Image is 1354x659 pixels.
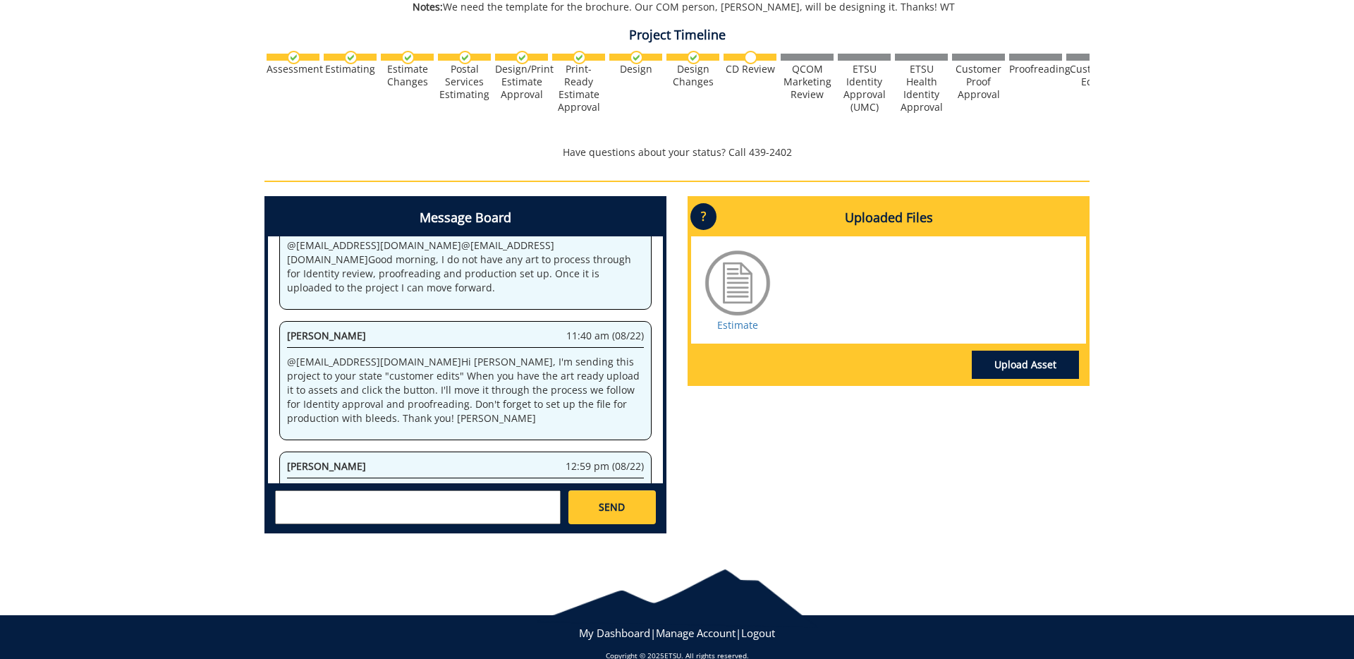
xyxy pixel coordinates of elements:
[1009,63,1062,75] div: Proofreading
[381,63,434,88] div: Estimate Changes
[324,63,377,75] div: Estimating
[781,63,834,101] div: QCOM Marketing Review
[287,355,644,425] p: @ [EMAIL_ADDRESS][DOMAIN_NAME] Hi [PERSON_NAME], I'm sending this project to your state "customer...
[568,490,656,524] a: SEND
[287,238,644,295] p: @ [EMAIL_ADDRESS][DOMAIN_NAME] @ [EMAIL_ADDRESS][DOMAIN_NAME] Good morning, I do not have any art...
[741,626,775,640] a: Logout
[1066,63,1119,88] div: Customer Edits
[952,63,1005,101] div: Customer Proof Approval
[458,51,472,64] img: checkmark
[516,51,529,64] img: checkmark
[287,329,366,342] span: [PERSON_NAME]
[264,28,1090,42] h4: Project Timeline
[275,490,561,524] textarea: messageToSend
[687,51,700,64] img: checkmark
[287,459,366,473] span: [PERSON_NAME]
[717,318,758,332] a: Estimate
[630,51,643,64] img: checkmark
[656,626,736,640] a: Manage Account
[666,63,719,88] div: Design Changes
[972,351,1079,379] a: Upload Asset
[573,51,586,64] img: checkmark
[344,51,358,64] img: checkmark
[579,626,650,640] a: My Dashboard
[401,51,415,64] img: checkmark
[264,145,1090,159] p: Have questions about your status? Call 439-2402
[267,63,319,75] div: Assessment
[724,63,776,75] div: CD Review
[268,200,663,236] h4: Message Board
[599,500,625,514] span: SEND
[691,200,1086,236] h4: Uploaded Files
[838,63,891,114] div: ETSU Identity Approval (UMC)
[744,51,757,64] img: no
[566,459,644,473] span: 12:59 pm (08/22)
[609,63,662,75] div: Design
[438,63,491,101] div: Postal Services Estimating
[495,63,548,101] div: Design/Print Estimate Approval
[287,51,300,64] img: checkmark
[566,329,644,343] span: 11:40 am (08/22)
[895,63,948,114] div: ETSU Health Identity Approval
[690,203,716,230] p: ?
[552,63,605,114] div: Print-Ready Estimate Approval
